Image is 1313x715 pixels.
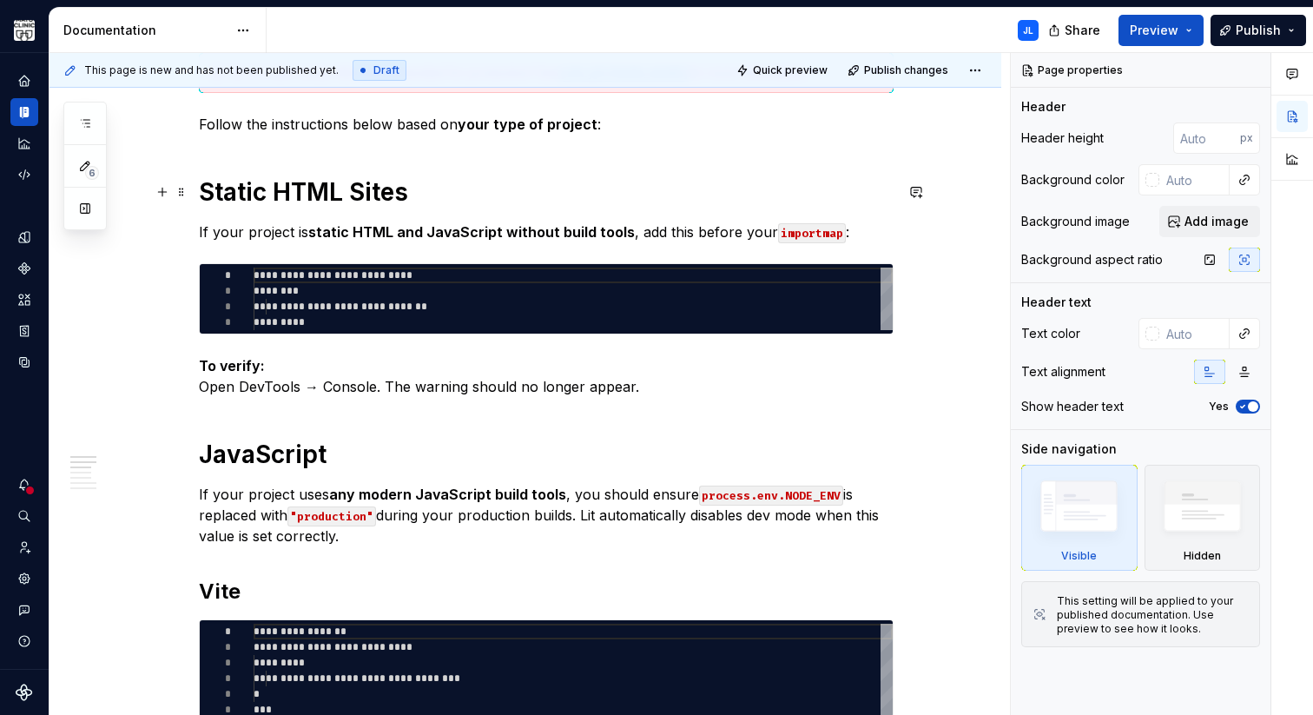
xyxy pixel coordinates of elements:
[10,317,38,345] a: Storybook stories
[731,58,835,83] button: Quick preview
[10,98,38,126] a: Documentation
[1159,318,1230,349] input: Auto
[1021,294,1092,311] div: Header text
[10,223,38,251] a: Design tokens
[1184,549,1221,563] div: Hidden
[10,348,38,376] a: Data sources
[842,58,956,83] button: Publish changes
[10,596,38,624] button: Contact support
[1118,15,1204,46] button: Preview
[85,166,99,180] span: 6
[10,502,38,530] button: Search ⌘K
[1240,131,1253,145] p: px
[864,63,948,77] span: Publish changes
[1021,98,1066,116] div: Header
[199,355,894,397] p: Open DevTools → Console. The warning should no longer appear.
[10,161,38,189] a: Code automation
[1021,213,1130,230] div: Background image
[199,222,894,242] p: If your project is , add this before your :
[1021,325,1080,342] div: Text color
[10,129,38,157] a: Analytics
[1065,22,1100,39] span: Share
[699,486,843,506] code: process.env.NODE_ENV
[1021,251,1163,268] div: Background aspect ratio
[84,63,339,77] span: This page is new and has not been published yet.
[10,67,38,95] a: Home
[1236,22,1281,39] span: Publish
[1209,400,1229,414] label: Yes
[199,484,894,546] p: If your project uses , you should ensure is replaced with during your production builds. Lit auto...
[1021,363,1105,381] div: Text alignment
[1039,15,1112,46] button: Share
[287,506,376,526] code: "production"
[373,63,399,77] span: Draft
[199,176,894,208] h1: Static HTML Sites
[329,486,566,503] strong: any modern JavaScript build tools
[14,20,35,41] img: 7d2f9795-fa08-4624-9490-5a3f7218a56a.png
[1021,171,1125,189] div: Background color
[10,471,38,499] button: Notifications
[1159,164,1230,195] input: Auto
[1057,594,1249,636] div: This setting will be applied to your published documentation. Use preview to see how it looks.
[10,255,38,282] a: Components
[1021,398,1124,415] div: Show header text
[1061,549,1097,563] div: Visible
[10,286,38,314] a: Assets
[199,439,894,470] h1: JavaScript
[1145,465,1261,571] div: Hidden
[753,63,828,77] span: Quick preview
[1021,440,1117,458] div: Side navigation
[778,223,846,243] code: importmap
[1130,22,1178,39] span: Preview
[1173,122,1240,154] input: Auto
[1184,213,1249,230] span: Add image
[1021,465,1138,571] div: Visible
[458,116,597,133] strong: your type of project
[1211,15,1306,46] button: Publish
[1023,23,1033,37] div: JL
[1159,206,1260,237] button: Add image
[63,22,228,39] div: Documentation
[199,357,265,374] strong: To verify:
[308,223,635,241] strong: static HTML and JavaScript without build tools
[16,684,33,701] svg: Supernova Logo
[10,565,38,593] a: Settings
[199,578,894,606] h2: Vite
[199,114,894,135] p: Follow the instructions below based on :
[10,533,38,561] a: Invite team
[1021,129,1104,147] div: Header height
